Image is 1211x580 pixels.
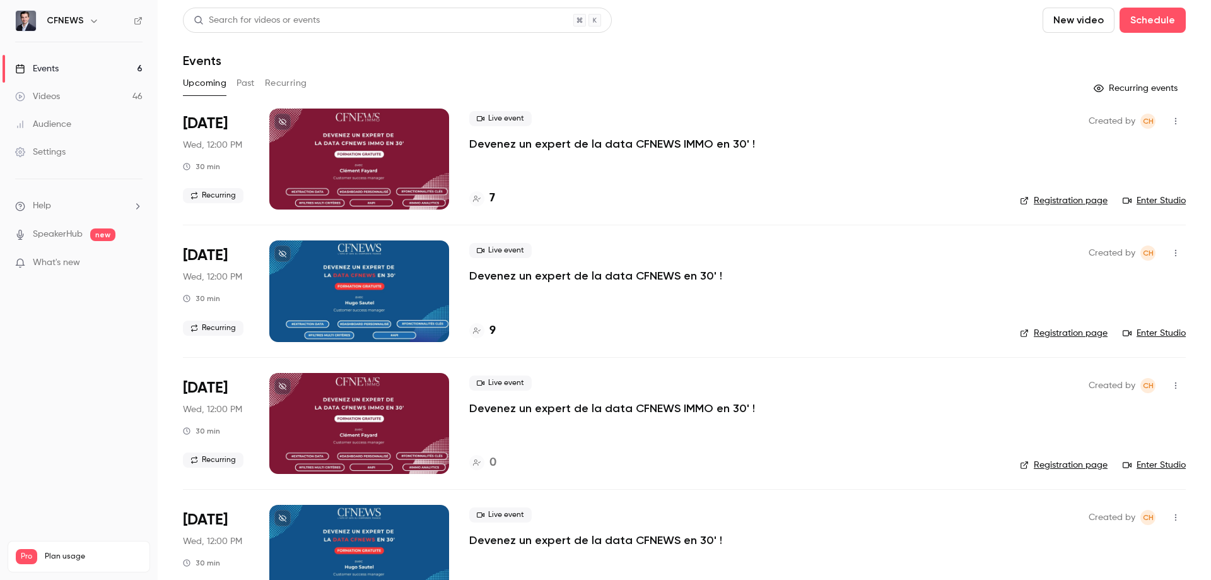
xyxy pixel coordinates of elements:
[183,114,228,134] span: [DATE]
[1120,8,1186,33] button: Schedule
[183,53,221,68] h1: Events
[15,90,60,103] div: Videos
[489,454,496,471] h4: 0
[1020,327,1108,340] a: Registration page
[16,11,36,31] img: CFNEWS
[183,293,220,304] div: 30 min
[1089,114,1135,129] span: Created by
[1089,510,1135,525] span: Created by
[47,15,84,27] h6: CFNEWS
[1140,114,1155,129] span: clemence Hasenrader
[183,109,249,210] div: Sep 10 Wed, 12:00 PM (Europe/Paris)
[183,378,228,398] span: [DATE]
[237,73,255,93] button: Past
[45,552,142,562] span: Plan usage
[183,426,220,436] div: 30 min
[1143,510,1154,525] span: cH
[1020,194,1108,207] a: Registration page
[183,373,249,474] div: Oct 1 Wed, 12:00 PM (Europe/Paris)
[33,199,51,213] span: Help
[15,146,66,158] div: Settings
[1123,194,1186,207] a: Enter Studio
[183,510,228,530] span: [DATE]
[183,73,226,93] button: Upcoming
[469,507,532,523] span: Live event
[469,243,532,258] span: Live event
[1140,378,1155,393] span: clemence Hasenrader
[183,535,242,548] span: Wed, 12:00 PM
[33,256,80,269] span: What's new
[183,188,243,203] span: Recurring
[183,139,242,151] span: Wed, 12:00 PM
[265,73,307,93] button: Recurring
[90,228,115,241] span: new
[469,136,755,151] a: Devenez un expert de la data CFNEWS IMMO en 30' !
[1123,459,1186,471] a: Enter Studio
[1089,378,1135,393] span: Created by
[16,549,37,564] span: Pro
[1123,327,1186,340] a: Enter Studio
[469,323,496,340] a: 9
[15,118,71,131] div: Audience
[469,454,496,471] a: 0
[1043,8,1114,33] button: New video
[1143,378,1154,393] span: cH
[469,401,755,416] a: Devenez un expert de la data CFNEWS IMMO en 30' !
[469,190,495,207] a: 7
[469,111,532,126] span: Live event
[183,403,242,416] span: Wed, 12:00 PM
[469,376,532,391] span: Live event
[183,453,243,468] span: Recurring
[1143,114,1154,129] span: cH
[183,240,249,341] div: Sep 17 Wed, 12:00 PM (Europe/Paris)
[1140,246,1155,261] span: clemence Hasenrader
[1089,246,1135,261] span: Created by
[1143,246,1154,261] span: cH
[469,533,722,548] a: Devenez un expert de la data CFNEWS en 30' !
[194,14,320,27] div: Search for videos or events
[489,323,496,340] h4: 9
[183,558,220,568] div: 30 min
[1088,78,1186,98] button: Recurring events
[15,62,59,75] div: Events
[183,246,228,266] span: [DATE]
[1020,459,1108,471] a: Registration page
[1140,510,1155,525] span: clemence Hasenrader
[33,228,83,241] a: SpeakerHub
[469,268,722,283] a: Devenez un expert de la data CFNEWS en 30' !
[489,190,495,207] h4: 7
[183,271,242,283] span: Wed, 12:00 PM
[183,162,220,172] div: 30 min
[183,321,243,336] span: Recurring
[15,199,143,213] li: help-dropdown-opener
